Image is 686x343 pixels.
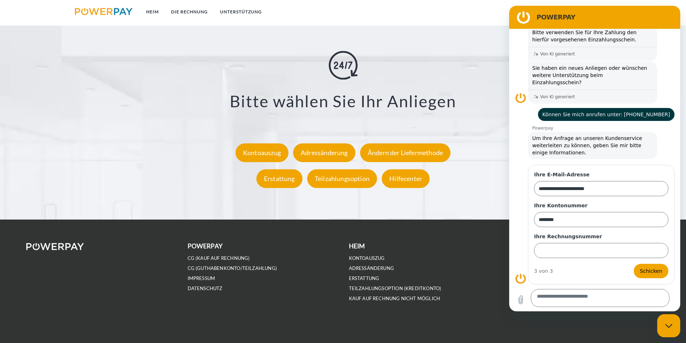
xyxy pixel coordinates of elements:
a: Hilfecenter [380,175,431,183]
a: KAUF AUF RECHNUNG NICHT MÖGLICH [349,295,440,302]
font: Heim [349,242,365,250]
a: CG (Kauf auf Rechnung) [188,255,250,261]
iframe: Nachrichtenfenster [509,6,680,311]
a: DIE RECHNUNG [165,5,214,18]
img: logo-powerpay-white.svg [26,243,84,250]
img: logo-powerpay.svg [75,8,133,15]
a: KONTOAUSZUG [349,255,385,261]
a: TEILZAHLUNGSOPTION (Kreditkonto) [349,285,441,292]
a: IMPRESSUM [188,275,215,281]
font: IMPRESSUM [188,275,215,281]
font: Ändern der Liefermethode [368,149,443,157]
font: CG (Guthabenkonto/Teilzahlung) [188,265,277,271]
a: DATENSCHUTZ [188,285,223,292]
a: Kontoauszug [234,149,290,157]
a: Erstattung [255,175,304,183]
a: Heim [140,5,165,18]
font: Adressänderung [349,265,394,271]
font: POWERPAY [188,242,223,250]
font: Erstattung [264,175,295,183]
a: CG (Guthabenkonto/Teilzahlung) [188,265,277,271]
font: Unterstützung [220,9,262,14]
font: Bitte wählen Sie Ihr Anliegen [230,91,456,111]
font: ERSTATTUNG [349,275,380,281]
a: Unterstützung [214,5,268,18]
a: ERSTATTUNG [349,275,380,281]
font: Teilzahlungsoption [315,175,369,183]
a: Adressänderung [349,265,394,271]
font: DIE RECHNUNG [171,9,208,14]
a: Adressänderung [291,149,357,157]
font: DATENSCHUTZ [188,285,223,291]
a: CG [578,5,597,18]
font: Adressänderung [301,149,348,157]
img: online-shopping.svg [329,51,358,80]
a: Teilzahlungsoption [305,175,379,183]
font: Hilfecenter [389,175,422,183]
font: Heim [146,9,159,14]
font: KAUF AUF RECHNUNG NICHT MÖGLICH [349,295,440,301]
a: Ändern der Liefermethode [358,149,452,157]
font: TEILZAHLUNGSOPTION (Kreditkonto) [349,285,441,291]
font: Kontoauszug [243,149,281,157]
iframe: Schaltfläche zum Starten des Nachrichtenfensters, Konversation läuft [657,314,680,337]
